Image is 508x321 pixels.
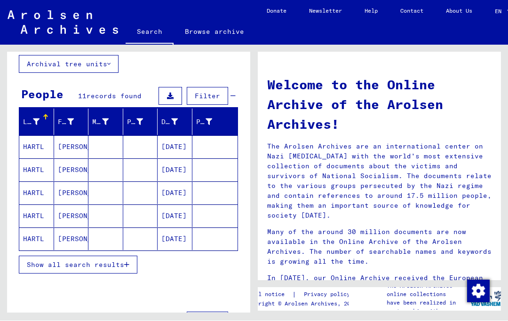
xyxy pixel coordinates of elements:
[54,228,89,251] mat-cell: [PERSON_NAME]
[267,227,492,267] p: Many of the around 30 million documents are now available in the Online Archive of the Arolsen Ar...
[87,92,142,101] span: records found
[19,109,54,135] mat-header-cell: Last Name
[296,290,361,300] a: Privacy policy
[158,136,192,158] mat-cell: [DATE]
[58,117,74,127] div: First Name
[19,228,54,251] mat-cell: HARTL
[158,228,192,251] mat-cell: [DATE]
[161,117,178,127] div: Date of Birth
[92,115,123,130] div: Maiden Name
[19,136,54,158] mat-cell: HARTL
[23,115,54,130] div: Last Name
[127,115,158,130] div: Place of Birth
[54,159,89,181] mat-cell: [PERSON_NAME]
[267,142,492,221] p: The Arolsen Archives are an international center on Nazi [MEDICAL_DATA] with the world’s most ext...
[267,75,492,134] h1: Welcome to the Online Archive of the Arolsen Archives!
[387,282,470,299] p: The Arolsen Archives online collections
[126,21,174,45] a: Search
[158,159,192,181] mat-cell: [DATE]
[27,261,124,269] span: Show all search results
[21,86,63,103] div: People
[127,117,143,127] div: Place of Birth
[19,55,119,73] button: Archival tree units
[19,256,137,274] button: Show all search results
[187,87,228,105] button: Filter
[245,290,292,300] a: Legal notice
[58,115,88,130] div: First Name
[195,92,220,101] span: Filter
[23,117,40,127] div: Last Name
[19,182,54,204] mat-cell: HARTL
[54,109,89,135] mat-header-cell: First Name
[158,205,192,227] mat-cell: [DATE]
[245,290,361,300] div: |
[123,109,158,135] mat-header-cell: Place of Birth
[158,182,192,204] mat-cell: [DATE]
[267,274,492,313] p: In [DATE], our Online Archive received the European Heritage Award / Europa Nostra Award 2020, Eu...
[19,159,54,181] mat-cell: HARTL
[8,11,118,34] img: Arolsen_neg.svg
[467,280,490,303] img: Change consent
[54,136,89,158] mat-cell: [PERSON_NAME]
[174,21,255,43] a: Browse archive
[196,117,213,127] div: Prisoner #
[54,205,89,227] mat-cell: [PERSON_NAME]
[92,117,109,127] div: Maiden Name
[88,109,123,135] mat-header-cell: Maiden Name
[196,115,227,130] div: Prisoner #
[78,92,87,101] span: 11
[245,300,361,308] p: Copyright © Arolsen Archives, 2021
[192,109,238,135] mat-header-cell: Prisoner #
[161,115,192,130] div: Date of Birth
[19,205,54,227] mat-cell: HARTL
[495,8,505,15] span: EN
[158,109,192,135] mat-header-cell: Date of Birth
[54,182,89,204] mat-cell: [PERSON_NAME]
[387,299,470,316] p: have been realized in partnership with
